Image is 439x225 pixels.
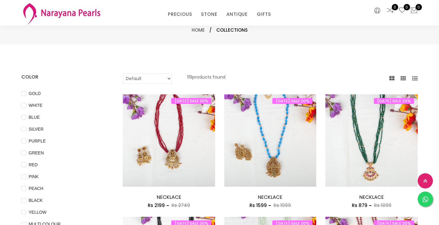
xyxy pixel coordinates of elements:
[192,27,205,33] a: Home
[257,10,271,19] a: GIFTS
[250,202,267,209] span: Rs 1599
[352,202,367,209] span: Rs 879
[21,73,104,81] h4: COLOR
[26,161,40,168] span: RED
[410,7,418,15] button: 0
[209,26,212,34] span: /
[26,149,46,156] span: GREEN
[171,98,211,104] span: [DATE] SALE 20%
[148,202,165,209] span: Rs 2199
[272,98,313,104] span: [DATE] SALE 20%
[172,202,190,209] span: Rs 2749
[216,26,248,34] span: Collections
[26,138,48,144] span: PURPLE
[416,4,422,10] span: 0
[157,194,181,201] a: NECKLACE
[26,126,46,132] span: SILVER
[26,197,45,204] span: BLACK
[26,114,42,121] span: BLUE
[26,102,45,109] span: WHITE
[374,98,414,104] span: [DATE] SALE 20%
[359,194,384,201] a: NECKLACE
[26,90,43,97] span: GOLD
[26,173,41,180] span: PINK
[404,4,410,10] span: 0
[226,10,248,19] a: ANTIQUE
[398,7,406,15] a: 0
[258,194,282,201] a: NECKLACE
[201,10,217,19] a: STONE
[168,10,192,19] a: PRECIOUS
[392,4,398,10] span: 0
[26,185,46,192] span: PEACH
[374,202,391,209] span: Rs 1099
[274,202,291,209] span: Rs 1999
[26,209,49,216] span: YELLOW
[187,73,225,84] p: 119 products found
[387,7,394,15] a: 0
